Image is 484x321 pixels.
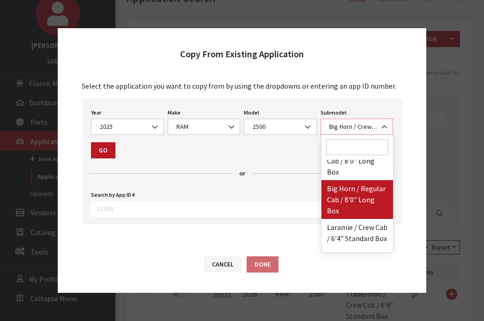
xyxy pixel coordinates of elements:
[321,180,393,219] li: Big Horn / Regular Cab / 8'0" Long Box
[244,109,259,117] label: Model
[321,109,346,117] label: Submodel
[168,119,241,135] span: RAM
[174,122,235,132] span: RAM
[91,201,371,217] input: 11393
[168,109,181,117] label: Make
[91,119,164,135] span: 2025
[250,122,311,132] span: 2500
[82,80,402,91] p: Select the application you want to copy from by using the dropdowns or entering an app ID number.
[321,219,393,247] li: Laramie / Crew Cab / 6'4" Standard Box
[321,247,393,274] li: Laramie / Crew Cab / 8'0" Long Box
[244,119,317,135] span: 2500
[204,256,242,273] button: Cancel
[327,122,387,132] span: Big Horn / Crew Cab / 6'4" Standard Box
[326,139,389,155] input: Search
[321,141,393,180] li: Big Horn / Crew Cab / 8'0" Long Box
[97,122,158,132] span: 2025
[180,47,304,61] h2: Copy From Existing Application
[91,191,135,199] label: Search by App ID #
[321,119,393,135] span: Big Horn / Crew Cab / 6'4" Standard Box
[239,169,245,178] span: or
